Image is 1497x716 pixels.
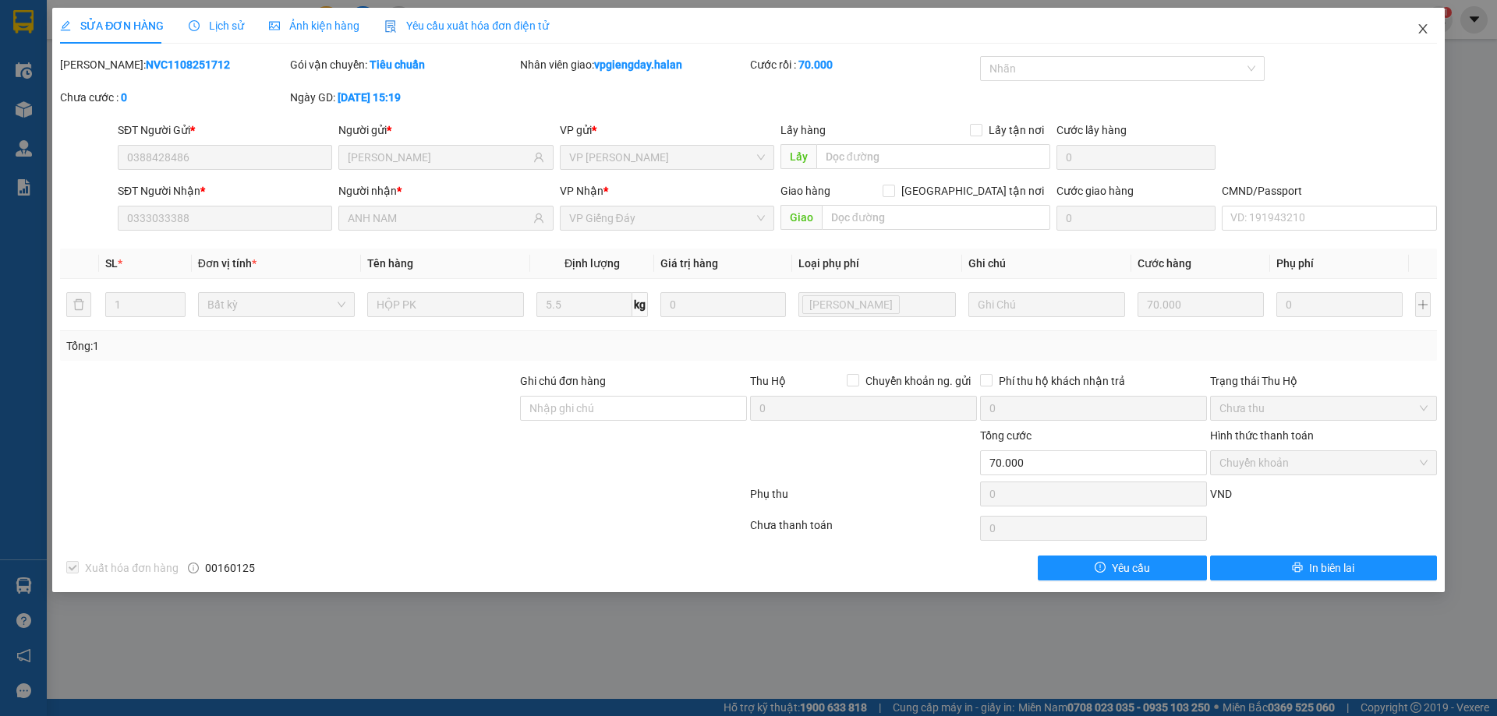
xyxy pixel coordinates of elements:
[1219,397,1428,420] span: Chưa thu
[1210,429,1314,442] label: Hình thức thanh toán
[60,19,164,32] span: SỬA ĐƠN HÀNG
[188,563,199,573] span: info-circle
[533,213,544,224] span: user
[66,292,91,317] button: delete
[384,19,549,32] span: Yêu cầu xuất hóa đơn điện tử
[520,375,606,387] label: Ghi chú đơn hàng
[802,295,900,314] span: Lưu kho
[66,337,578,354] div: Tổng: 1
[105,257,118,270] span: SL
[895,182,1050,199] span: [GEOGRAPHIC_DATA] tận nơi
[980,429,1032,442] span: Tổng cước
[384,20,397,33] img: icon
[968,292,1125,317] input: Ghi Chú
[982,122,1050,139] span: Lấy tận nơi
[269,19,359,32] span: Ảnh kiện hàng
[822,205,1050,230] input: Dọc đường
[290,56,517,73] div: Gói vận chuyển:
[750,375,786,387] span: Thu Hộ
[560,122,774,139] div: VP gửi
[207,293,345,316] span: Bất kỳ
[1309,559,1354,577] span: In biên lai
[1222,182,1436,199] div: CMND/Passport
[660,292,787,317] input: 0
[660,257,718,270] span: Giá trị hàng
[533,152,544,163] span: user
[60,20,71,31] span: edit
[1138,257,1191,270] span: Cước hàng
[121,91,127,104] b: 0
[569,206,765,230] span: VP Giếng Đáy
[569,146,765,169] span: VP Nguyễn Văn Cừ
[269,20,280,31] span: picture
[748,485,979,513] div: Phụ thu
[1401,8,1445,51] button: Close
[290,89,517,106] div: Ngày GD:
[189,20,200,31] span: clock-circle
[348,149,529,166] input: Tên người gửi
[1056,206,1216,231] input: Cước giao hàng
[1276,257,1314,270] span: Phụ phí
[560,185,603,197] span: VP Nhận
[60,56,287,73] div: [PERSON_NAME]:
[809,296,893,313] span: [PERSON_NAME]
[338,122,553,139] div: Người gửi
[367,257,413,270] span: Tên hàng
[859,372,977,390] span: Chuyển khoản ng. gửi
[798,58,833,71] b: 70.000
[1210,488,1232,500] span: VND
[1415,292,1431,317] button: plus
[118,122,332,139] div: SĐT Người Gửi
[594,58,682,71] b: vpgiengday.halan
[198,257,257,270] span: Đơn vị tính
[1417,23,1429,35] span: close
[520,396,747,421] input: Ghi chú đơn hàng
[205,559,255,577] span: 00160125
[780,185,830,197] span: Giao hàng
[1056,145,1216,170] input: Cước lấy hàng
[1056,185,1134,197] label: Cước giao hàng
[1138,292,1264,317] input: 0
[1292,562,1303,574] span: printer
[146,58,230,71] b: NVC1108251712
[520,56,747,73] div: Nhân viên giao:
[780,144,816,169] span: Lấy
[1210,556,1437,580] button: printerIn biên lai
[564,257,620,270] span: Định lượng
[780,205,822,230] span: Giao
[118,182,332,199] div: SĐT Người Nhận
[780,124,826,136] span: Lấy hàng
[338,91,401,104] b: [DATE] 15:19
[632,292,648,317] span: kg
[1056,124,1127,136] label: Cước lấy hàng
[748,517,979,544] div: Chưa thanh toán
[816,144,1050,169] input: Dọc đường
[348,210,529,227] input: Tên người nhận
[1219,451,1428,474] span: Chuyển khoản
[792,249,961,279] th: Loại phụ phí
[189,19,244,32] span: Lịch sử
[1095,562,1106,574] span: exclamation-circle
[1112,559,1150,577] span: Yêu cầu
[60,89,287,106] div: Chưa cước :
[1210,372,1437,390] div: Trạng thái Thu Hộ
[750,56,977,73] div: Cước rồi :
[993,372,1131,390] span: Phí thu hộ khách nhận trả
[338,182,553,199] div: Người nhận
[367,292,524,317] input: VD: Bàn, Ghế
[370,58,425,71] b: Tiêu chuẩn
[1038,556,1207,580] button: exclamation-circleYêu cầu
[962,249,1131,279] th: Ghi chú
[79,559,185,577] span: Xuất hóa đơn hàng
